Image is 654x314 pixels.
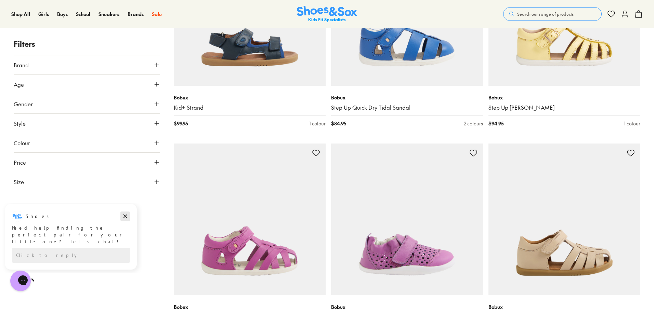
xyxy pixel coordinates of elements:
button: Size [14,172,160,191]
button: Gender [14,94,160,113]
div: 1 colour [624,120,640,127]
a: School [76,11,90,18]
span: School [76,11,90,17]
p: Bobux [488,303,640,311]
a: Kid+ Strand [174,104,326,111]
div: Need help finding the perfect pair for your little one? Let’s chat! [12,22,130,42]
button: Dismiss campaign [120,9,130,18]
span: Age [14,80,24,88]
a: Shoes & Sox [297,6,357,23]
div: 2 colours [464,120,483,127]
img: SNS_Logo_Responsive.svg [297,6,357,23]
span: Brand [14,61,29,69]
button: Price [14,153,160,172]
span: $ 99.95 [174,120,188,127]
div: Campaign message [5,1,137,67]
p: Bobux [174,94,326,101]
iframe: Gorgias live chat messenger [7,268,34,293]
a: Sneakers [99,11,119,18]
span: $ 84.95 [331,120,346,127]
p: Bobux [331,94,483,101]
button: Brand [14,55,160,74]
a: Sale [152,11,162,18]
a: Step Up [PERSON_NAME] [488,104,640,111]
p: Bobux [488,94,640,101]
span: Boys [57,11,68,17]
div: Reply to the campaigns [12,45,130,60]
span: Shop All [11,11,30,17]
span: Style [14,119,26,127]
a: Boys [57,11,68,18]
button: Style [14,114,160,133]
span: Sneakers [99,11,119,17]
div: 1 colour [309,120,326,127]
button: Age [14,75,160,94]
p: Bobux [174,303,326,311]
span: Brands [128,11,144,17]
span: Girls [38,11,49,17]
a: Brands [128,11,144,18]
button: Colour [14,133,160,152]
span: $ 94.95 [488,120,503,127]
p: Bobux [331,303,483,311]
span: Sale [152,11,162,17]
h3: Shoes [26,10,53,17]
span: Size [14,178,24,186]
img: Shoes logo [12,8,23,19]
a: Shop All [11,11,30,18]
a: Step Up Quick Dry Tidal Sandal [331,104,483,111]
span: Gender [14,100,33,108]
span: Price [14,158,26,166]
button: Search our range of products [503,7,602,21]
a: Girls [38,11,49,18]
span: Colour [14,139,30,147]
span: Search our range of products [517,11,574,17]
div: Message from Shoes. Need help finding the perfect pair for your little one? Let’s chat! [5,8,137,42]
p: Filters [14,38,160,50]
